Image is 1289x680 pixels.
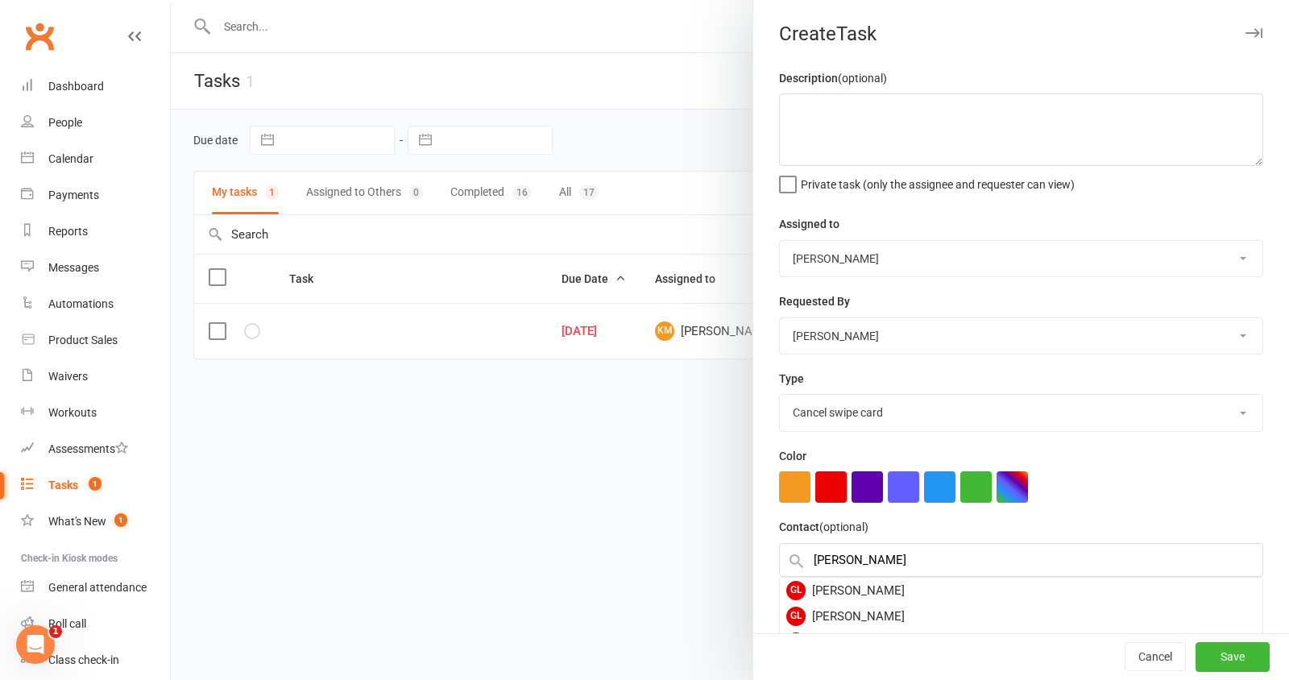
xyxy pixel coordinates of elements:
div: [PERSON_NAME] [780,578,1262,603]
div: Create Task [753,23,1289,45]
label: Assigned to [779,215,839,233]
div: Workouts [48,406,97,419]
iframe: Intercom live chat [16,625,55,664]
a: Product Sales [21,322,170,359]
div: What's New [48,515,106,528]
button: Save [1196,643,1270,672]
span: Private task (only the assignee and requester can view) [801,172,1075,191]
label: Color [779,447,806,465]
a: Workouts [21,395,170,431]
div: Dashboard [48,80,104,93]
div: General attendance [48,581,147,594]
div: Messages [48,261,99,274]
div: Tasks [48,479,78,491]
a: Dashboard [21,68,170,105]
a: Clubworx [19,16,60,56]
div: Payments [48,189,99,201]
span: 1 [89,477,102,491]
a: Waivers [21,359,170,395]
a: Payments [21,177,170,214]
input: Search [779,543,1263,577]
div: Waivers [48,370,88,383]
a: Assessments [21,431,170,467]
div: Roll call [48,617,86,630]
div: Product Sales [48,334,118,346]
div: Class check-in [48,653,119,666]
a: General attendance kiosk mode [21,570,170,606]
div: Reports [48,225,88,238]
label: Description [779,69,887,87]
a: Reports [21,214,170,250]
span: GL [786,607,806,626]
div: Assessments [48,442,128,455]
span: GS [786,632,806,652]
a: Messages [21,250,170,286]
small: (optional) [819,520,868,533]
div: Automations [48,297,114,310]
a: People [21,105,170,141]
label: Type [779,370,804,388]
a: What's New1 [21,504,170,540]
span: 1 [114,513,127,527]
a: Class kiosk mode [21,642,170,678]
div: Calendar [48,152,93,165]
label: Requested By [779,292,850,310]
div: [PERSON_NAME] [780,603,1262,629]
a: Calendar [21,141,170,177]
a: Automations [21,286,170,322]
a: Tasks 1 [21,467,170,504]
div: [PERSON_NAME] [780,629,1262,655]
div: People [48,116,82,129]
a: Roll call [21,606,170,642]
button: Cancel [1125,643,1186,672]
span: 1 [49,625,62,638]
small: (optional) [838,72,887,85]
label: Contact [779,518,868,536]
span: GL [786,581,806,600]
